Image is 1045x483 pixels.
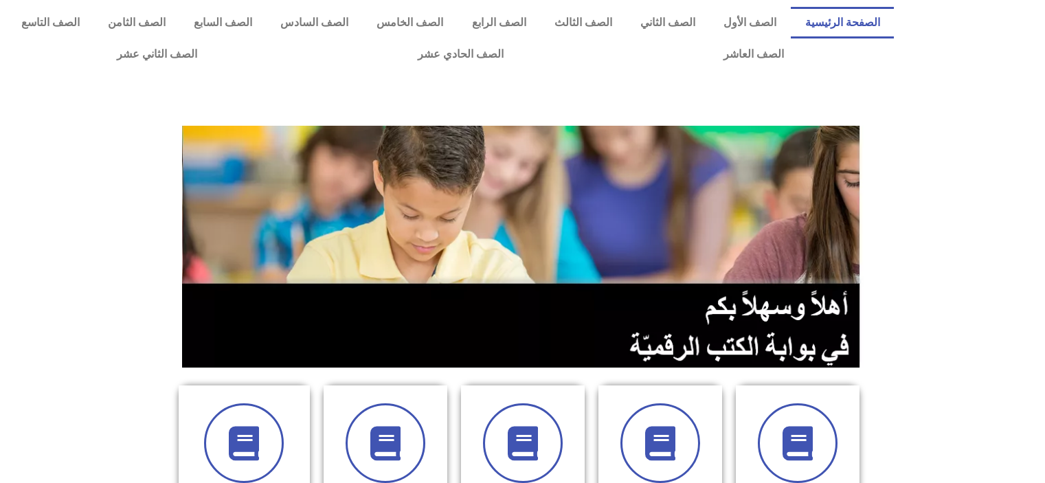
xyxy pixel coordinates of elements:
[458,7,540,38] a: الصف الرابع
[179,7,266,38] a: الصف السابع
[93,7,179,38] a: الصف الثامن
[710,7,791,38] a: الصف الأول
[363,7,458,38] a: الصف الخامس
[7,7,93,38] a: الصف التاسع
[540,7,626,38] a: الصف الثالث
[626,7,709,38] a: الصف الثاني
[614,38,894,70] a: الصف العاشر
[7,38,307,70] a: الصف الثاني عشر
[267,7,363,38] a: الصف السادس
[307,38,613,70] a: الصف الحادي عشر
[791,7,894,38] a: الصفحة الرئيسية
